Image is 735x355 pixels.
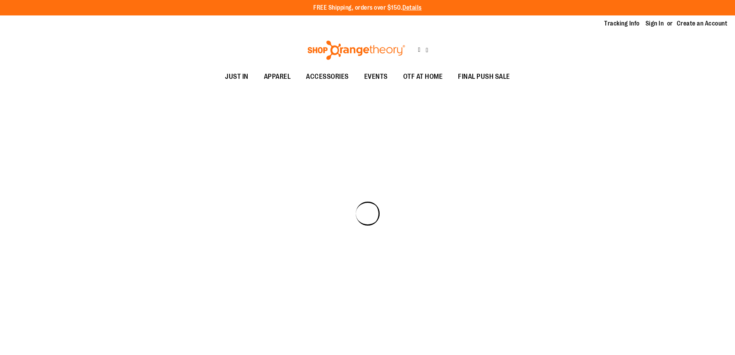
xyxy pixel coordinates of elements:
[645,19,664,28] a: Sign In
[402,4,422,11] a: Details
[298,68,357,86] a: ACCESSORIES
[604,19,640,28] a: Tracking Info
[306,41,406,60] img: Shop Orangetheory
[458,68,510,85] span: FINAL PUSH SALE
[403,68,443,85] span: OTF AT HOME
[225,68,248,85] span: JUST IN
[364,68,388,85] span: EVENTS
[264,68,291,85] span: APPAREL
[313,3,422,12] p: FREE Shipping, orders over $150.
[256,68,299,86] a: APPAREL
[450,68,518,86] a: FINAL PUSH SALE
[395,68,451,86] a: OTF AT HOME
[357,68,395,86] a: EVENTS
[306,68,349,85] span: ACCESSORIES
[677,19,728,28] a: Create an Account
[217,68,256,86] a: JUST IN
